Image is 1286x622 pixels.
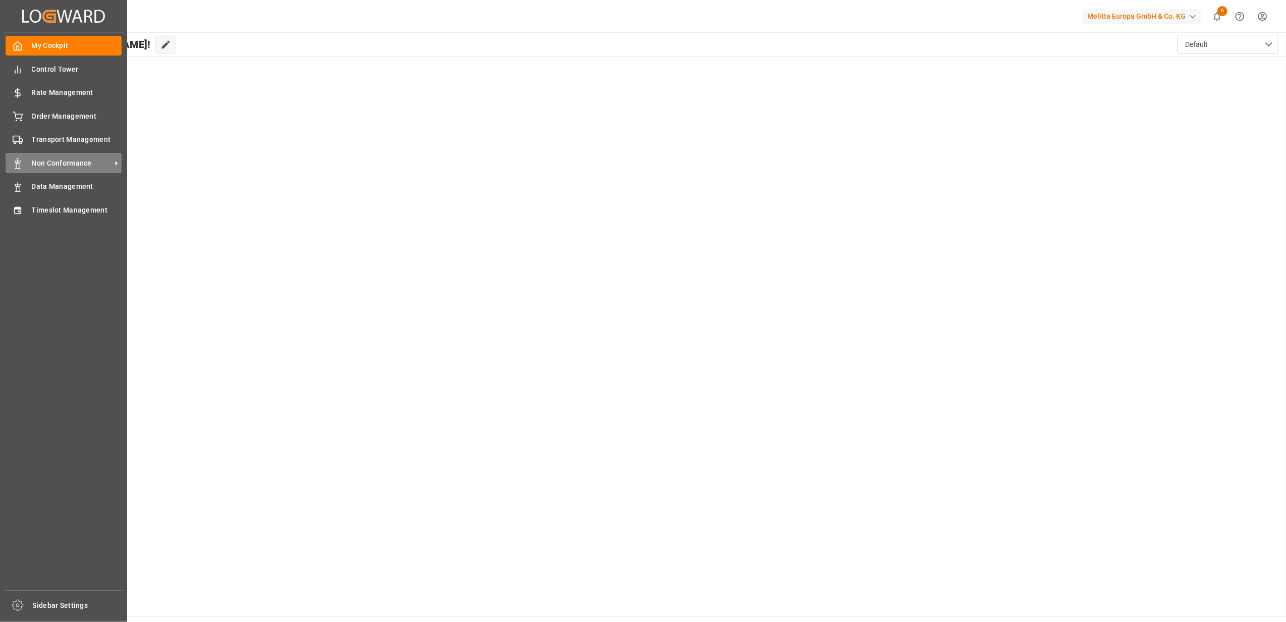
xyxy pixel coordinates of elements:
[6,83,122,102] a: Rate Management
[6,130,122,149] a: Transport Management
[1178,35,1278,54] button: open menu
[1083,9,1202,24] div: Melitta Europa GmbH & Co. KG
[32,111,122,122] span: Order Management
[1185,39,1208,50] span: Default
[6,59,122,79] a: Control Tower
[1206,5,1228,28] button: show 6 new notifications
[6,177,122,196] a: Data Management
[6,36,122,56] a: My Cockpit
[32,158,111,169] span: Non Conformance
[32,205,122,216] span: Timeslot Management
[6,200,122,220] a: Timeslot Management
[6,106,122,126] a: Order Management
[32,181,122,192] span: Data Management
[33,600,123,611] span: Sidebar Settings
[32,134,122,145] span: Transport Management
[1217,6,1227,16] span: 6
[32,40,122,51] span: My Cockpit
[32,64,122,75] span: Control Tower
[1083,7,1206,26] button: Melitta Europa GmbH & Co. KG
[32,87,122,98] span: Rate Management
[1228,5,1251,28] button: Help Center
